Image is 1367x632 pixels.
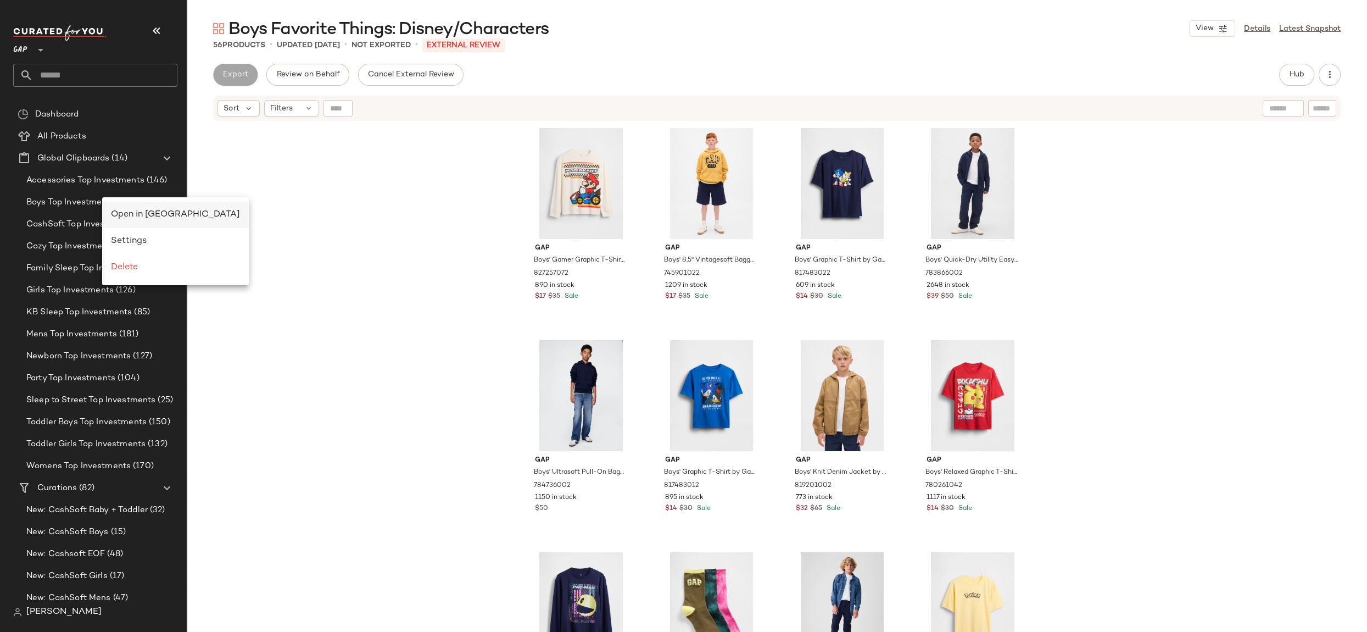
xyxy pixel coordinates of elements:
[665,456,758,465] span: Gap
[1289,70,1304,79] span: Hub
[26,416,147,429] span: Toddler Boys Top Investments
[111,236,147,246] span: Settings
[940,292,953,302] span: $50
[665,504,677,514] span: $14
[795,481,832,491] span: 819201002
[115,372,140,385] span: (104)
[26,174,144,187] span: Accessories Top Investments
[144,174,168,187] span: (146)
[1189,20,1235,37] button: View
[111,210,240,219] span: Open in [GEOGRAPHIC_DATA]
[925,269,962,279] span: 783866002
[148,504,165,517] span: (32)
[26,460,131,473] span: Womens Top Investments
[926,243,1019,253] span: Gap
[26,262,147,275] span: Family Sleep Top Investments
[422,38,505,52] p: External REVIEW
[35,108,79,121] span: Dashboard
[795,269,830,279] span: 817483022
[796,292,808,302] span: $14
[108,570,125,583] span: (17)
[535,493,577,503] span: 1150 in stock
[228,19,549,41] span: Boys Favorite Things: Disney/Characters
[26,592,111,605] span: New: CashSoft Mens
[105,548,123,561] span: (48)
[147,416,170,429] span: (150)
[665,281,707,291] span: 1209 in stock
[656,128,767,239] img: cn60222787.jpg
[155,394,173,407] span: (25)
[26,394,155,407] span: Sleep to Street Top Investments
[534,256,627,265] span: Boys' Gamer Graphic T-Shirt by Gap Mario Off White Size XS (4/5)
[664,269,700,279] span: 745901022
[665,493,704,503] span: 895 in stock
[1279,64,1314,86] button: Hub
[796,243,889,253] span: Gap
[111,592,129,605] span: (47)
[796,281,835,291] span: 609 in stock
[796,493,833,503] span: 773 in stock
[1195,24,1214,33] span: View
[810,292,823,302] span: $30
[678,292,690,302] span: $35
[787,340,897,451] img: cn60111079.jpg
[925,481,962,491] span: 780261042
[664,481,699,491] span: 817483012
[925,256,1018,265] span: Boys' Quick-Dry Utility Easy Pants by Gap Tapestry Navy Size S
[526,128,637,239] img: cn60148495.jpg
[926,281,969,291] span: 2648 in stock
[37,130,86,143] span: All Products
[534,481,571,491] span: 784736002
[917,128,1028,239] img: cn59978041.jpg
[917,340,1028,451] img: cn59437814.jpg
[344,38,347,52] span: •
[131,460,154,473] span: (170)
[796,504,808,514] span: $32
[26,438,146,451] span: Toddler Girls Top Investments
[656,340,767,451] img: cn60459267.jpg
[535,281,574,291] span: 890 in stock
[26,284,114,297] span: Girls Top Investments
[940,504,953,514] span: $30
[956,293,972,300] span: Sale
[664,468,757,478] span: Boys' Graphic T-Shirt by Gap Royal Gem Size XS (4/5)
[526,340,637,451] img: cn57637913.jpg
[534,468,627,478] span: Boys' Ultrasoft Pull-On Baggy Jeans by Gap New Medium Wash Size S
[26,240,115,253] span: Cozy Top Investments
[26,548,105,561] span: New: Cashsoft EOF
[213,23,224,34] img: svg%3e
[18,109,29,120] img: svg%3e
[26,504,148,517] span: New: CashSoft Baby + Toddler
[925,468,1018,478] span: Boys' Relaxed Graphic T-Shirt by Gap Pokemon Tomato Sauce Size M (8)
[665,292,676,302] span: $17
[926,456,1019,465] span: Gap
[115,196,137,209] span: (163)
[146,438,168,451] span: (132)
[534,269,568,279] span: 827257072
[270,38,272,52] span: •
[1244,23,1270,35] a: Details
[26,606,102,619] span: [PERSON_NAME]
[266,64,349,86] button: Review on Behalf
[26,218,133,231] span: CashSoft Top Investments
[824,505,840,512] span: Sale
[37,152,109,165] span: Global Clipboards
[535,292,546,302] span: $17
[26,570,108,583] span: New: CashSoft Girls
[787,128,897,239] img: cn60463584.jpg
[109,526,126,539] span: (15)
[956,505,972,512] span: Sale
[926,493,965,503] span: 1117 in stock
[548,292,560,302] span: $35
[351,40,411,51] p: Not Exported
[26,196,115,209] span: Boys Top Investments
[679,504,693,514] span: $30
[535,456,628,465] span: Gap
[664,256,757,265] span: Boys' 8.5" Vintagesoft Baggy Sweat Shorts by Gap New Navy Size M (8)
[276,70,339,79] span: Review on Behalf
[213,41,222,49] span: 56
[695,505,711,512] span: Sale
[367,70,454,79] span: Cancel External Review
[26,526,109,539] span: New: CashSoft Boys
[415,38,418,52] span: •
